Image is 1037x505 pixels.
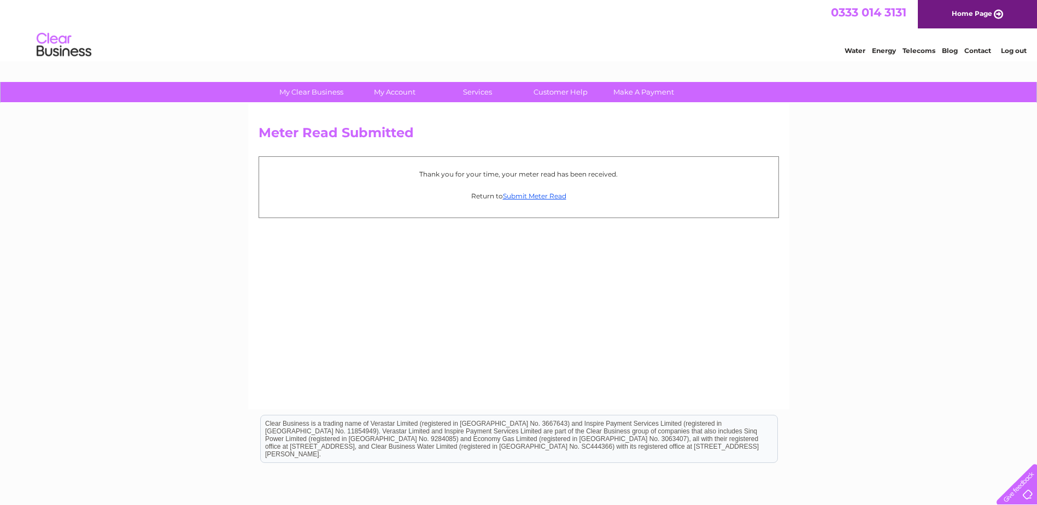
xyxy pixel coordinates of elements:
[903,46,935,55] a: Telecoms
[36,28,92,62] img: logo.png
[261,6,777,53] div: Clear Business is a trading name of Verastar Limited (registered in [GEOGRAPHIC_DATA] No. 3667643...
[349,82,440,102] a: My Account
[599,82,689,102] a: Make A Payment
[942,46,958,55] a: Blog
[432,82,523,102] a: Services
[1001,46,1027,55] a: Log out
[515,82,606,102] a: Customer Help
[872,46,896,55] a: Energy
[503,192,566,200] a: Submit Meter Read
[265,191,773,201] p: Return to
[259,125,779,146] h2: Meter Read Submitted
[831,5,906,19] a: 0333 014 3131
[265,169,773,179] p: Thank you for your time, your meter read has been received.
[964,46,991,55] a: Contact
[266,82,356,102] a: My Clear Business
[845,46,865,55] a: Water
